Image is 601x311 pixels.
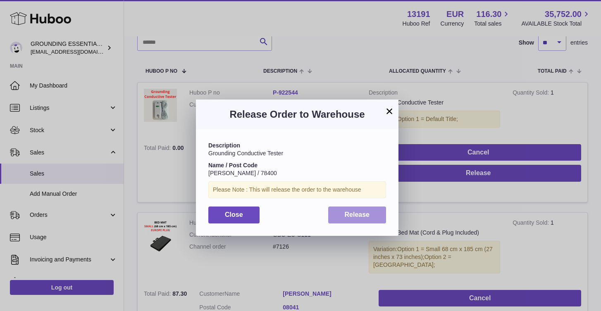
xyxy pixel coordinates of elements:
[328,207,386,223] button: Release
[208,181,386,198] div: Please Note : This will release the order to the warehouse
[208,150,283,157] span: Grounding Conductive Tester
[208,170,277,176] span: [PERSON_NAME] / 78400
[208,142,240,149] strong: Description
[345,211,370,218] span: Release
[208,162,258,169] strong: Name / Post Code
[225,211,243,218] span: Close
[208,108,386,121] h3: Release Order to Warehouse
[208,207,260,223] button: Close
[384,106,394,116] button: ×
